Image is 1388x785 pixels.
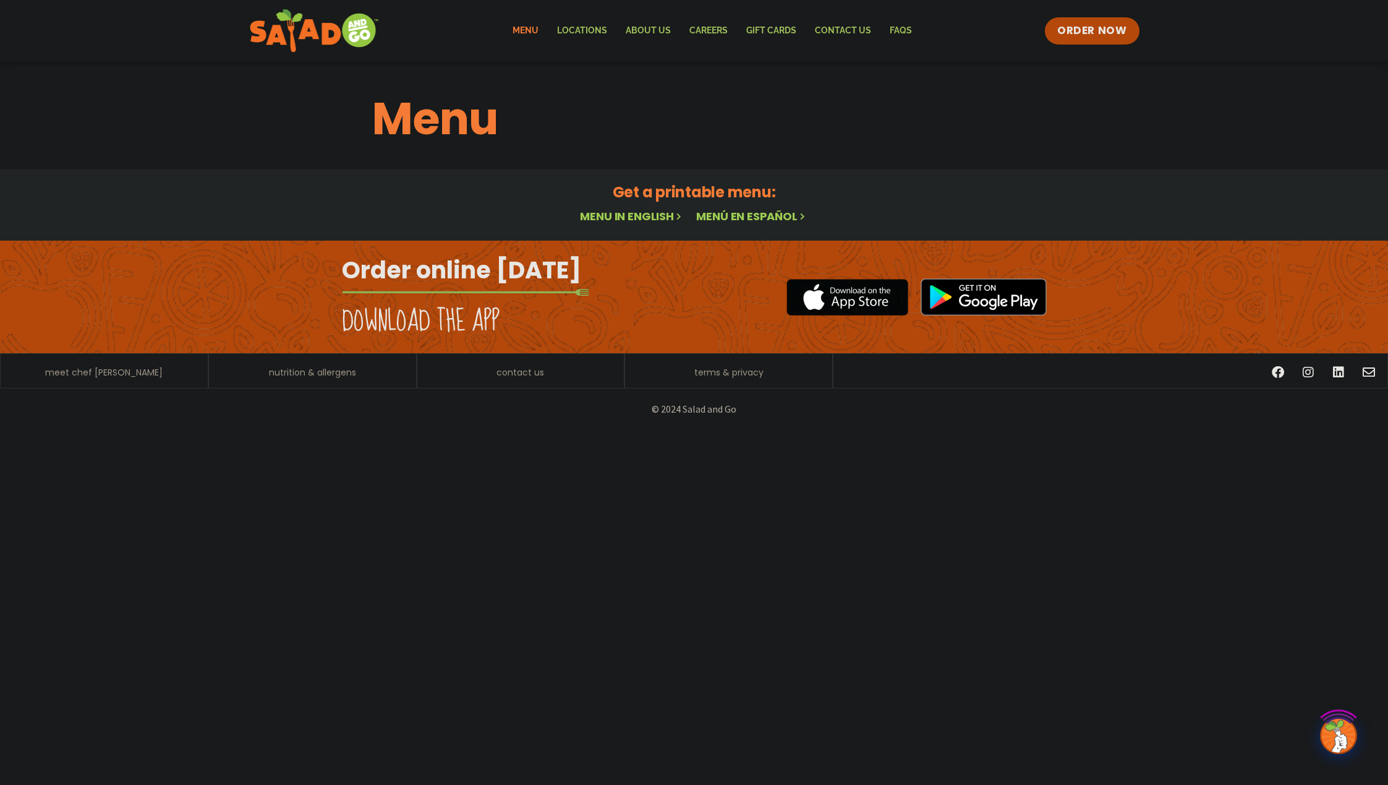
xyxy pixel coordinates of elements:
img: fork [342,289,589,296]
a: meet chef [PERSON_NAME] [45,368,163,377]
h2: Order online [DATE] [342,255,581,285]
a: Contact Us [806,17,880,45]
a: Menu in English [580,208,684,224]
h2: Download the app [342,304,500,339]
a: Menú en español [696,208,807,224]
a: Locations [548,17,616,45]
a: nutrition & allergens [269,368,356,377]
a: Careers [680,17,737,45]
a: About Us [616,17,680,45]
h2: Get a printable menu: [372,181,1016,203]
a: FAQs [880,17,921,45]
a: GIFT CARDS [737,17,806,45]
span: ORDER NOW [1057,24,1126,38]
p: © 2024 Salad and Go [348,401,1041,418]
a: Menu [503,17,548,45]
img: new-SAG-logo-768×292 [249,6,380,56]
a: terms & privacy [694,368,764,377]
h1: Menu [372,85,1016,152]
a: ORDER NOW [1045,17,1139,45]
img: google_play [921,278,1047,315]
img: appstore [786,277,908,317]
nav: Menu [503,17,921,45]
a: contact us [496,368,544,377]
